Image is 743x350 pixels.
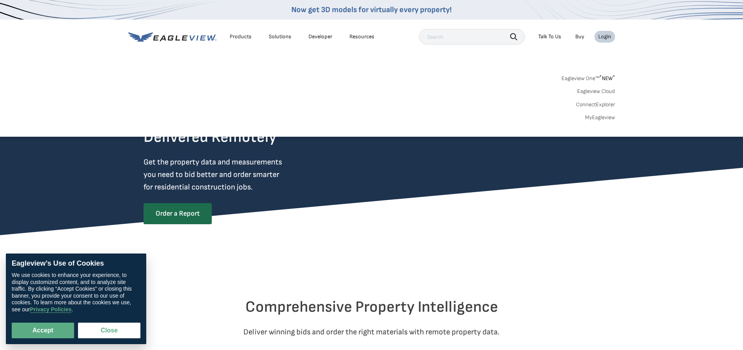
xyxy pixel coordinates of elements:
div: Login [598,33,611,40]
a: Privacy Policies [30,306,72,313]
div: Products [230,33,252,40]
div: Talk To Us [538,33,561,40]
a: Eagleview Cloud [577,88,615,95]
a: MyEagleview [585,114,615,121]
a: Now get 3D models for virtually every property! [291,5,452,14]
p: Get the property data and measurements you need to bid better and order smarter for residential c... [144,156,314,193]
button: Close [78,323,140,338]
a: Developer [309,33,332,40]
div: Eagleview’s Use of Cookies [12,259,140,268]
a: Buy [575,33,584,40]
div: Resources [349,33,374,40]
h2: Comprehensive Property Intelligence [144,298,600,316]
p: Deliver winning bids and order the right materials with remote property data. [144,326,600,338]
span: NEW [599,75,615,82]
div: Solutions [269,33,291,40]
div: We use cookies to enhance your experience, to display customized content, and to analyze site tra... [12,272,140,313]
a: Order a Report [144,203,212,224]
a: ConnectExplorer [576,101,615,108]
button: Accept [12,323,74,338]
a: Eagleview One™*NEW* [562,73,615,82]
input: Search [419,29,525,45]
